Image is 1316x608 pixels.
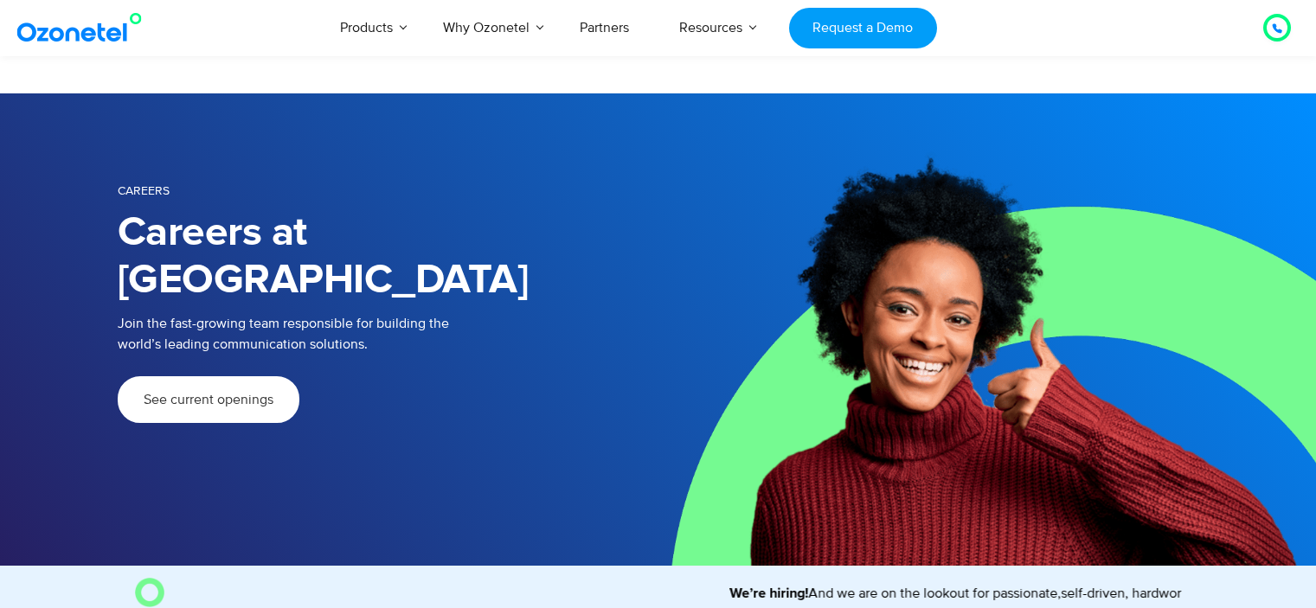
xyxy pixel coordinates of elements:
h1: Careers at [GEOGRAPHIC_DATA] [118,209,658,304]
span: See current openings [144,393,273,406]
marquee: And we are on the lookout for passionate,self-driven, hardworking team members to join us. Come, ... [171,583,1182,604]
img: O Image [135,578,164,607]
p: Join the fast-growing team responsible for building the world’s leading communication solutions. [118,313,632,355]
strong: We’re hiring! [697,586,776,600]
span: Careers [118,183,170,198]
a: See current openings [118,376,299,423]
a: Request a Demo [789,8,937,48]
